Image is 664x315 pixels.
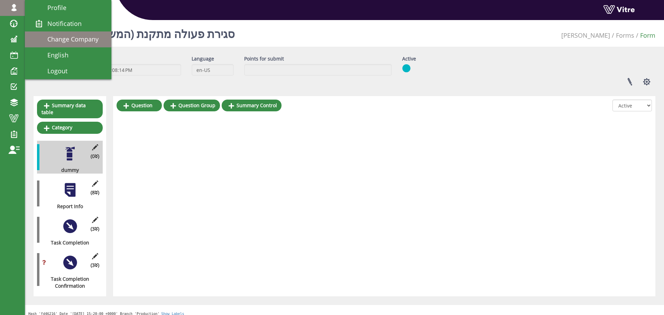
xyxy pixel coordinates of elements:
[91,225,99,232] span: (3 )
[25,63,111,79] a: Logout
[47,67,67,75] span: Logout
[34,17,235,47] h1: Form Agan - סגירת פעולה מתקנת (המשך)
[634,31,655,40] li: Form
[222,100,282,111] a: Summary Control
[37,203,98,210] div: Report Info
[616,31,634,39] a: Forms
[37,239,98,246] div: Task Completion
[117,100,162,111] a: Question
[25,47,111,63] a: English
[25,16,111,32] a: Notification
[37,276,98,289] div: Task Completion Confirmation
[37,167,98,174] div: dummy
[47,51,68,59] span: English
[164,100,220,111] a: Question Group
[91,262,99,269] span: (3 )
[244,55,284,62] label: Points for submit
[47,35,99,43] span: Change Company
[25,31,111,47] a: Change Company
[402,64,411,73] img: yes
[47,3,66,12] span: Profile
[91,153,99,160] span: (0 )
[91,189,99,196] span: (8 )
[192,55,214,62] label: Language
[47,19,82,28] span: Notification
[37,122,103,133] a: Category
[37,100,103,118] a: Summary data table
[561,31,610,39] a: [PERSON_NAME]
[402,55,416,62] label: Active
